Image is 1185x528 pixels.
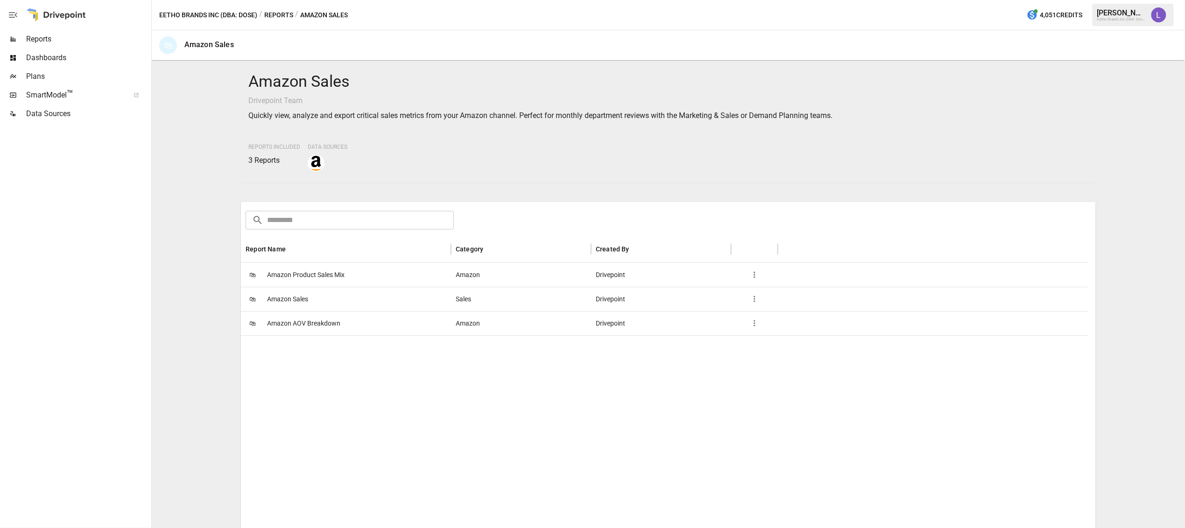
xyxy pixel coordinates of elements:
div: Category [456,245,483,253]
span: SmartModel [26,90,123,101]
button: Eetho Brands Inc (DBA: Dose) [159,9,257,21]
button: Reports [264,9,293,21]
img: Lindsay North [1151,7,1166,22]
p: Drivepoint Team [248,95,1088,106]
h4: Amazon Sales [248,72,1088,91]
button: Sort [484,243,497,256]
div: Amazon Sales [184,40,234,49]
span: Plans [26,71,149,82]
button: Sort [287,243,300,256]
span: 🛍 [246,316,260,330]
span: Reports [26,34,149,45]
span: 4,051 Credits [1040,9,1083,21]
span: Amazon Sales [267,287,308,311]
div: Sales [451,287,591,311]
div: Amazon [451,311,591,335]
span: Amazon AOV Breakdown [267,312,340,335]
div: Created By [596,245,629,253]
div: Eetho Brands Inc (DBA: Dose) [1097,17,1146,21]
span: ™ [67,88,73,100]
div: Report Name [246,245,286,253]
span: 🛍 [246,292,260,306]
span: Amazon Product Sales Mix [267,263,345,287]
span: Dashboards [26,52,149,63]
span: Reports Included [248,144,300,150]
div: Drivepoint [591,263,731,287]
span: Data Sources [26,108,149,119]
div: / [295,9,298,21]
div: [PERSON_NAME] [1097,8,1146,17]
span: Data Sources [308,144,347,150]
button: 4,051Credits [1023,7,1086,24]
div: Drivepoint [591,311,731,335]
div: / [259,9,262,21]
div: Drivepoint [591,287,731,311]
div: Amazon [451,263,591,287]
button: Lindsay North [1146,2,1172,28]
p: Quickly view, analyze and export critical sales metrics from your Amazon channel. Perfect for mon... [248,110,1088,121]
p: 3 Reports [248,155,300,166]
div: 🛍 [159,36,177,54]
button: Sort [630,243,643,256]
span: 🛍 [246,268,260,282]
img: amazon [309,156,324,171]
